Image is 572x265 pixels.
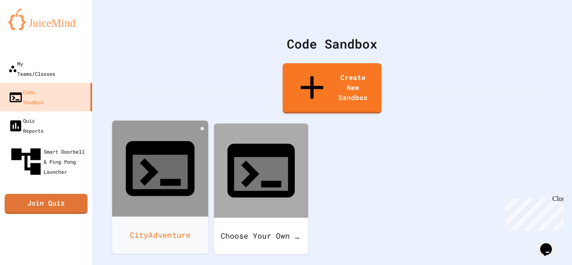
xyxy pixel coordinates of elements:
div: Choose Your Own Adventure Game [214,218,308,254]
a: Join Quiz [5,194,88,214]
div: Code Sandbox [8,87,44,107]
div: Quiz Reports [8,116,44,136]
a: Choose Your Own Adventure Game [214,123,308,254]
div: CityAdventure [112,216,209,254]
div: My Teams/Classes [8,59,55,79]
iframe: chat widget [537,232,564,257]
div: Code Sandbox [113,34,551,53]
a: CityAdventure [112,121,209,254]
img: logo-orange.svg [8,8,84,30]
iframe: chat widget [502,195,564,231]
div: Chat with us now!Close [3,3,58,53]
a: Create New Sandbox [283,63,381,113]
div: Smart Doorbell & Ping Pong Launcher [8,144,89,179]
